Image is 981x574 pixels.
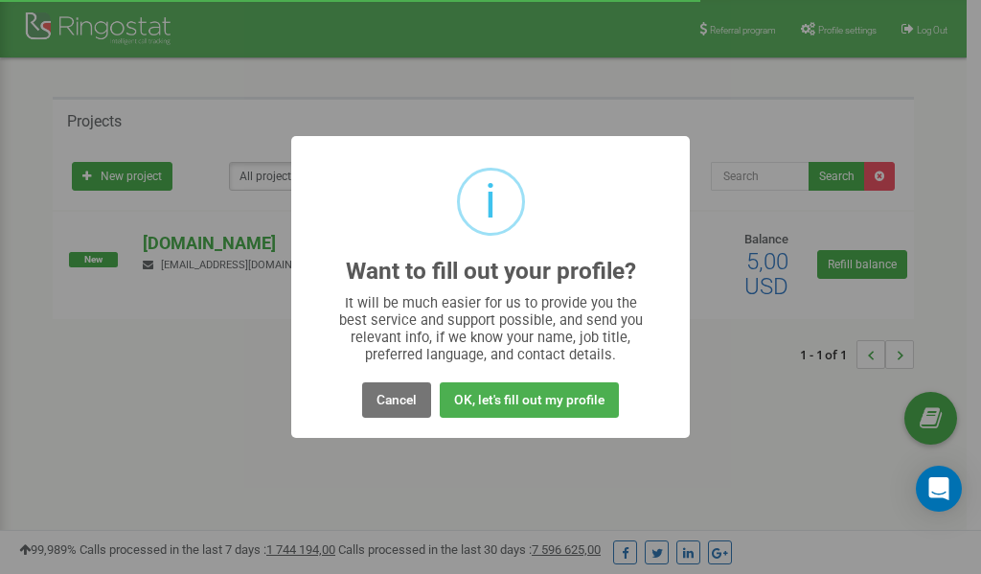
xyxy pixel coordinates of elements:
[916,466,962,512] div: Open Intercom Messenger
[346,259,636,285] h2: Want to fill out your profile?
[440,382,619,418] button: OK, let's fill out my profile
[362,382,431,418] button: Cancel
[485,171,496,233] div: i
[330,294,652,363] div: It will be much easier for us to provide you the best service and support possible, and send you ...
